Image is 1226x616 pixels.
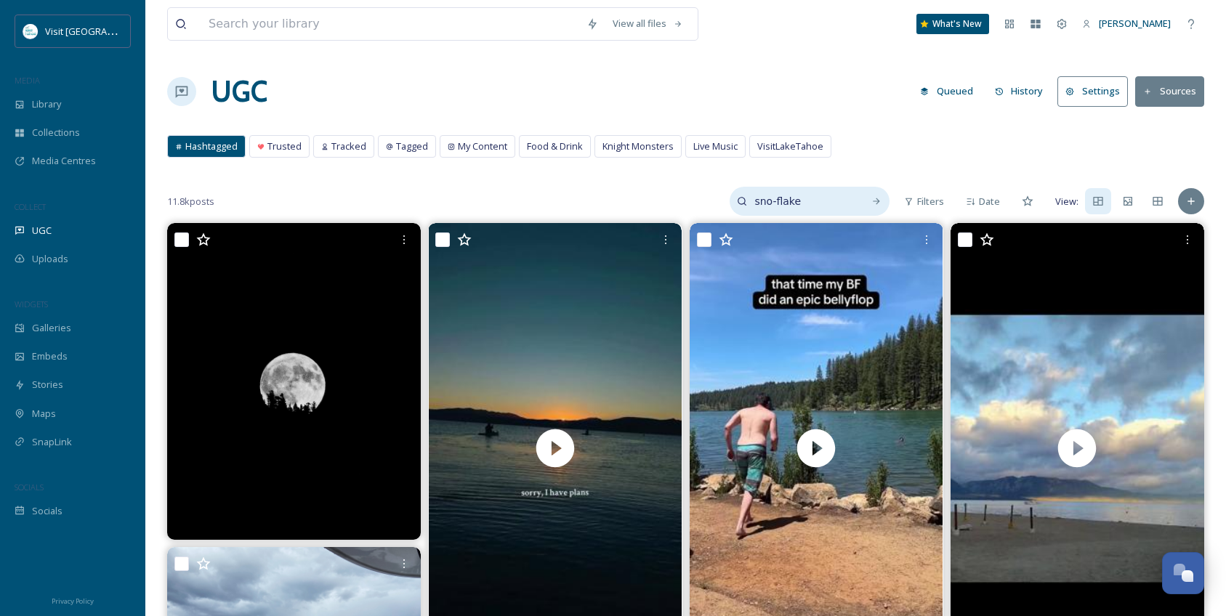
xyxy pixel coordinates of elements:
[32,224,52,238] span: UGC
[32,154,96,168] span: Media Centres
[32,504,62,518] span: Socials
[331,139,366,153] span: Tracked
[267,139,302,153] span: Trusted
[747,187,856,216] input: Search
[32,407,56,421] span: Maps
[52,591,94,609] a: Privacy Policy
[15,201,46,212] span: COLLECT
[916,14,989,34] a: What's New
[605,9,690,38] a: View all files
[201,8,579,40] input: Search your library
[32,126,80,139] span: Collections
[32,321,71,335] span: Galleries
[1055,195,1078,208] span: View:
[211,70,267,113] a: UGC
[185,139,238,153] span: Hashtagged
[32,378,63,392] span: Stories
[979,195,1000,208] span: Date
[913,77,980,105] button: Queued
[527,139,583,153] span: Food & Drink
[32,252,68,266] span: Uploads
[917,195,944,208] span: Filters
[1135,76,1204,106] button: Sources
[988,77,1058,105] a: History
[45,24,158,38] span: Visit [GEOGRAPHIC_DATA]
[52,596,94,606] span: Privacy Policy
[167,195,214,208] span: 11.8k posts
[1099,17,1171,30] span: [PERSON_NAME]
[1075,9,1178,38] a: [PERSON_NAME]
[32,97,61,111] span: Library
[1162,552,1204,594] button: Open Chat
[167,223,421,540] img: Moon over #laketahoe #hozier
[32,349,68,363] span: Embeds
[458,139,507,153] span: My Content
[15,482,44,493] span: SOCIALS
[602,139,674,153] span: Knight Monsters
[15,299,48,309] span: WIDGETS
[32,435,72,449] span: SnapLink
[1057,76,1128,106] button: Settings
[913,77,988,105] a: Queued
[693,139,738,153] span: Live Music
[988,77,1051,105] button: History
[757,139,823,153] span: VisitLakeTahoe
[23,24,38,38] img: download.jpeg
[396,139,428,153] span: Tagged
[15,75,40,86] span: MEDIA
[1057,76,1135,106] a: Settings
